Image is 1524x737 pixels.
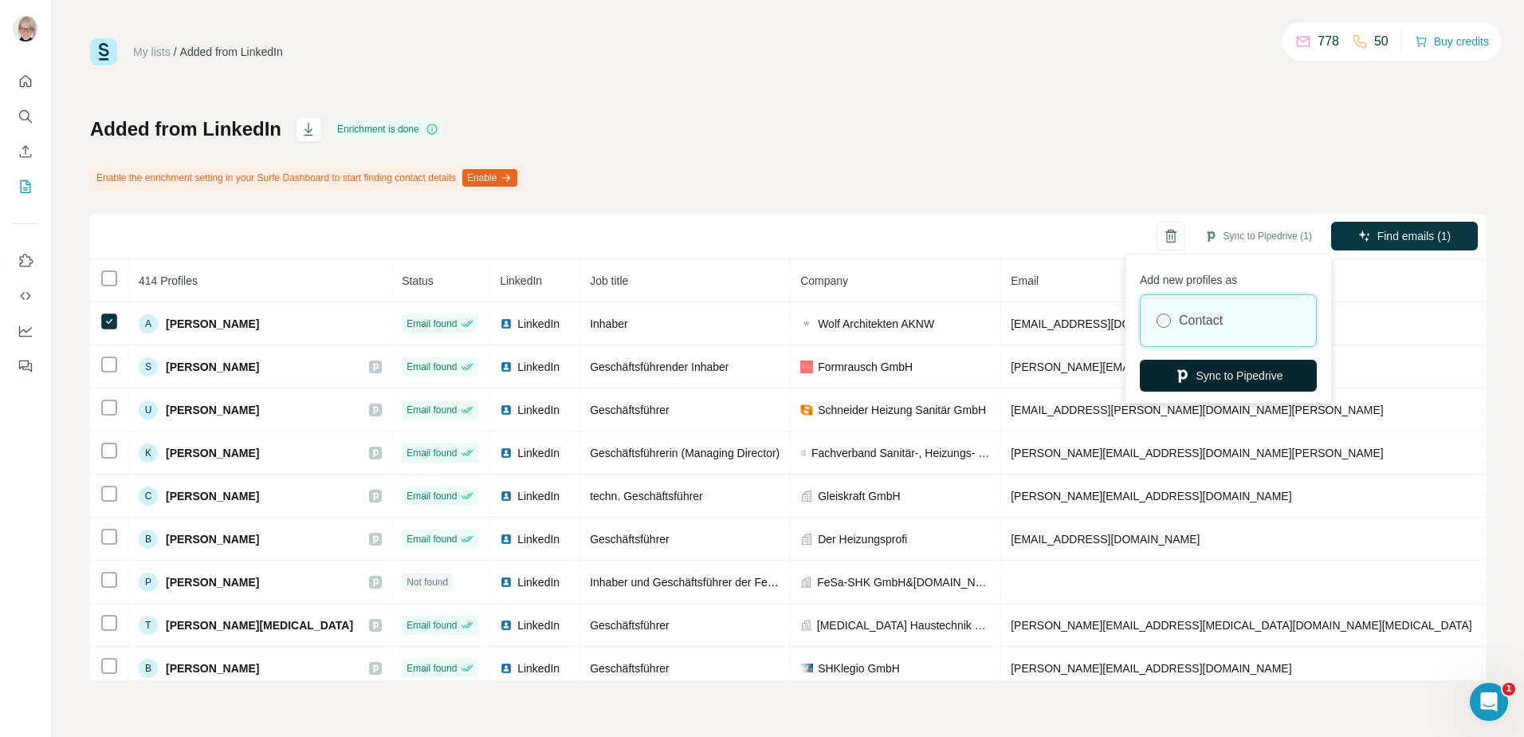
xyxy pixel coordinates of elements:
span: LinkedIn [517,574,560,590]
span: Geschäftsführer [590,619,670,632]
a: My lists [133,45,171,58]
div: P [139,573,158,592]
span: Fachverband Sanitär-, Heizungs- und Klimatechnik [GEOGRAPHIC_DATA] [811,445,991,461]
button: Enable [462,169,517,187]
button: Feedback [13,352,38,380]
span: LinkedIn [517,488,560,504]
img: company-logo [800,404,813,416]
span: Email found [407,446,457,460]
div: Added from LinkedIn [180,44,283,60]
button: Buy credits [1415,30,1489,53]
span: LinkedIn [500,274,542,287]
span: Find emails (1) [1377,228,1451,244]
span: Geschäftsführer [590,662,670,675]
div: S [139,357,158,376]
span: LinkedIn [517,359,560,375]
button: Use Surfe API [13,282,38,310]
div: B [139,659,158,678]
img: LinkedIn logo [500,317,513,330]
button: Quick start [13,67,38,96]
iframe: Intercom live chat [1470,683,1508,721]
img: LinkedIn logo [500,447,513,459]
span: [PERSON_NAME][MEDICAL_DATA] [166,617,353,633]
button: My lists [13,172,38,201]
span: [PERSON_NAME][EMAIL_ADDRESS][DOMAIN_NAME] [1011,490,1291,503]
div: U [139,400,158,420]
span: techn. Geschäftsführer [590,490,703,503]
span: [PERSON_NAME][EMAIL_ADDRESS][DOMAIN_NAME] [1011,361,1291,373]
span: LinkedIn [517,617,560,633]
span: Email found [407,661,457,676]
span: Not found [407,575,448,589]
span: SHKlegio GmbH [818,660,900,676]
div: Enrichment is done [332,120,443,139]
span: Gleiskraft GmbH [818,488,900,504]
span: Geschäftsführer [590,533,670,546]
button: Sync to Pipedrive (1) [1193,224,1323,248]
span: [PERSON_NAME] [166,531,259,547]
img: Avatar [13,16,38,41]
span: Wolf Architekten AKNW [818,316,934,332]
h1: Added from LinkedIn [90,116,281,142]
span: [EMAIL_ADDRESS][PERSON_NAME][DOMAIN_NAME][PERSON_NAME] [1011,404,1384,416]
span: [PERSON_NAME] [166,359,259,375]
span: [PERSON_NAME] [166,488,259,504]
span: Inhaber [590,317,627,330]
span: Formrausch GmbH [818,359,913,375]
img: LinkedIn logo [500,404,513,416]
span: [EMAIL_ADDRESS][DOMAIN_NAME] [1011,533,1200,546]
div: T [139,616,158,635]
span: Email found [407,403,457,417]
span: Geschäftsführer [590,404,670,416]
span: [PERSON_NAME] [166,574,259,590]
div: A [139,314,158,333]
span: [PERSON_NAME][EMAIL_ADDRESS][MEDICAL_DATA][DOMAIN_NAME][MEDICAL_DATA] [1011,619,1472,632]
div: K [139,443,158,463]
span: LinkedIn [517,660,560,676]
img: company-logo [800,317,813,330]
span: [PERSON_NAME] [166,445,259,461]
span: [PERSON_NAME] [166,402,259,418]
span: Email found [407,618,457,633]
button: Search [13,102,38,131]
div: C [139,487,158,506]
button: Use Surfe on LinkedIn [13,246,38,275]
span: Email found [407,532,457,546]
span: [PERSON_NAME][EMAIL_ADDRESS][DOMAIN_NAME][PERSON_NAME] [1011,447,1384,459]
span: 414 Profiles [139,274,198,287]
img: LinkedIn logo [500,533,513,546]
span: Geschäftsführender Inhaber [590,361,729,373]
span: Job title [590,274,628,287]
img: LinkedIn logo [500,361,513,373]
span: Geschäftsführerin (Managing Director) [590,447,780,459]
span: [PERSON_NAME] [166,316,259,332]
p: 778 [1318,32,1339,51]
span: 1 [1502,683,1515,696]
span: Email [1011,274,1039,287]
div: B [139,530,158,549]
span: Inhaber und Geschäftsführer der FeSa-SHK GmbH&[DOMAIN_NAME] [590,576,940,589]
li: / [174,44,177,60]
p: Add new profiles as [1140,266,1317,288]
span: LinkedIn [517,531,560,547]
img: LinkedIn logo [500,490,513,503]
button: Dashboard [13,317,38,345]
span: LinkedIn [517,402,560,418]
span: Email found [407,489,457,503]
img: LinkedIn logo [500,662,513,675]
label: Contact [1179,311,1223,330]
img: LinkedIn logo [500,619,513,632]
img: company-logo [800,361,813,373]
span: LinkedIn [517,316,560,332]
button: Find emails (1) [1331,222,1478,250]
button: Sync to Pipedrive [1140,360,1317,392]
img: Surfe Logo [90,38,117,65]
span: [MEDICAL_DATA] Haustechnik GmbH [817,617,991,633]
img: LinkedIn logo [500,576,513,589]
span: [PERSON_NAME][EMAIL_ADDRESS][DOMAIN_NAME] [1011,662,1291,675]
span: Email found [407,360,457,374]
span: Der Heizungsprofi [818,531,907,547]
div: Enable the enrichment setting in your Surfe Dashboard to start finding contact details [90,164,520,191]
span: Status [402,274,434,287]
span: Company [800,274,848,287]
